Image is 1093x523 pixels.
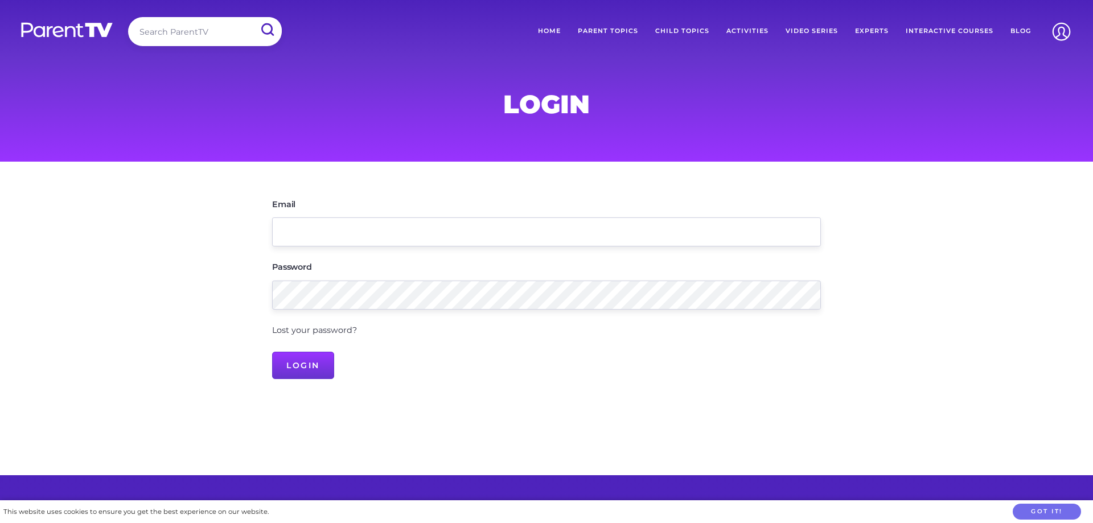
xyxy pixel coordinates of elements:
a: Parent Topics [569,17,647,46]
h1: Login [272,93,821,116]
a: Home [529,17,569,46]
input: Login [272,352,334,379]
input: Search ParentTV [128,17,282,46]
a: Activities [718,17,777,46]
label: Email [272,200,295,208]
img: parenttv-logo-white.4c85aaf.svg [20,22,114,38]
label: Password [272,263,312,271]
a: Video Series [777,17,847,46]
button: Got it! [1013,504,1081,520]
input: Submit [252,17,282,43]
a: Experts [847,17,897,46]
a: Interactive Courses [897,17,1002,46]
div: This website uses cookies to ensure you get the best experience on our website. [3,506,269,518]
a: Child Topics [647,17,718,46]
a: Lost your password? [272,325,357,335]
img: Account [1047,17,1076,46]
a: Blog [1002,17,1039,46]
